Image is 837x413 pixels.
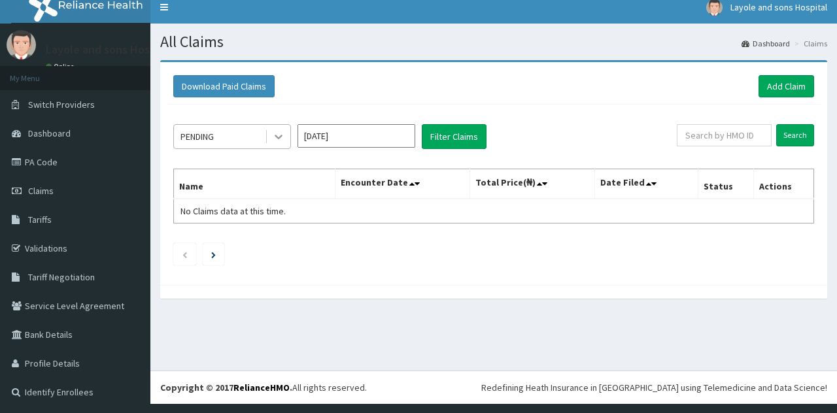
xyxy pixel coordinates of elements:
li: Claims [791,38,827,49]
a: RelianceHMO [233,382,290,393]
th: Actions [753,169,813,199]
span: Tariff Negotiation [28,271,95,283]
span: Tariffs [28,214,52,225]
span: Layole and sons Hospital [730,1,827,13]
p: Layole and sons Hospital [46,44,173,56]
span: Dashboard [28,127,71,139]
th: Encounter Date [335,169,470,199]
th: Status [698,169,753,199]
th: Date Filed [594,169,698,199]
strong: Copyright © 2017 . [160,382,292,393]
input: Search [776,124,814,146]
a: Add Claim [759,75,814,97]
footer: All rights reserved. [150,371,837,404]
span: No Claims data at this time. [180,205,286,217]
a: Previous page [182,248,188,260]
img: User Image [7,30,36,59]
th: Name [174,169,335,199]
a: Next page [211,248,216,260]
button: Download Paid Claims [173,75,275,97]
button: Filter Claims [422,124,487,149]
a: Online [46,62,77,71]
div: Redefining Heath Insurance in [GEOGRAPHIC_DATA] using Telemedicine and Data Science! [481,381,827,394]
input: Select Month and Year [298,124,415,148]
span: Switch Providers [28,99,95,110]
input: Search by HMO ID [677,124,772,146]
a: Dashboard [742,38,790,49]
div: PENDING [180,130,214,143]
h1: All Claims [160,33,827,50]
th: Total Price(₦) [470,169,594,199]
span: Claims [28,185,54,197]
